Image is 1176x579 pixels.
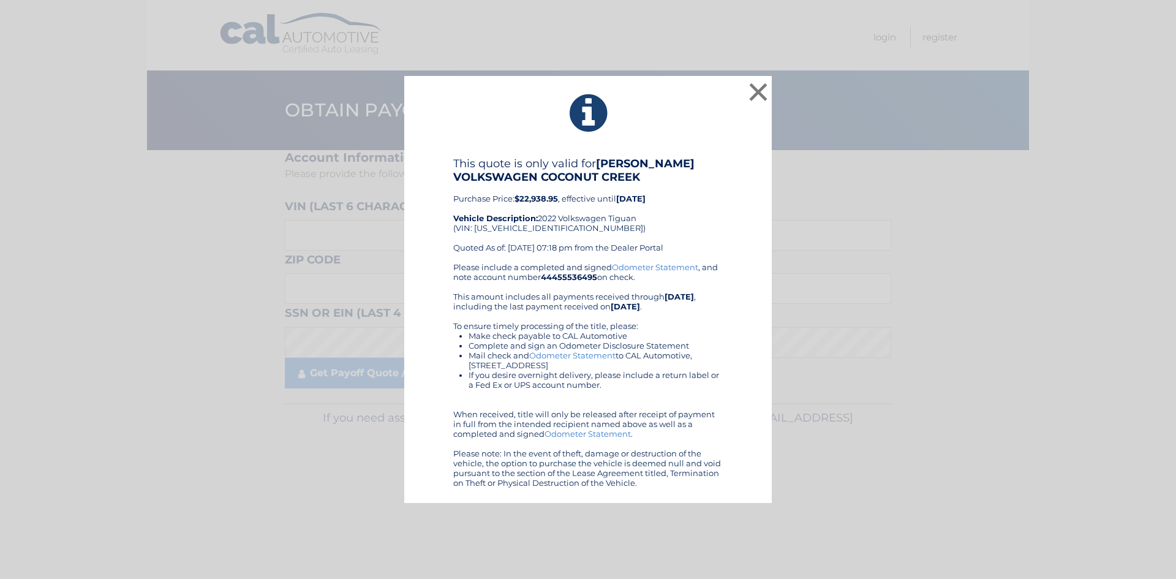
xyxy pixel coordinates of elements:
b: [DATE] [611,301,640,311]
a: Odometer Statement [545,429,631,439]
button: × [746,80,771,104]
b: $22,938.95 [514,194,558,203]
b: [PERSON_NAME] VOLKSWAGEN COCONUT CREEK [453,157,695,184]
a: Odometer Statement [529,350,616,360]
div: Please include a completed and signed , and note account number on check. This amount includes al... [453,262,723,488]
li: Complete and sign an Odometer Disclosure Statement [469,341,723,350]
h4: This quote is only valid for [453,157,723,184]
a: Odometer Statement [612,262,698,272]
div: Purchase Price: , effective until 2022 Volkswagen Tiguan (VIN: [US_VEHICLE_IDENTIFICATION_NUMBER]... [453,157,723,262]
strong: Vehicle Description: [453,213,538,223]
b: [DATE] [616,194,646,203]
li: If you desire overnight delivery, please include a return label or a Fed Ex or UPS account number. [469,370,723,390]
li: Mail check and to CAL Automotive, [STREET_ADDRESS] [469,350,723,370]
b: [DATE] [665,292,694,301]
li: Make check payable to CAL Automotive [469,331,723,341]
b: 44455536495 [541,272,597,282]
